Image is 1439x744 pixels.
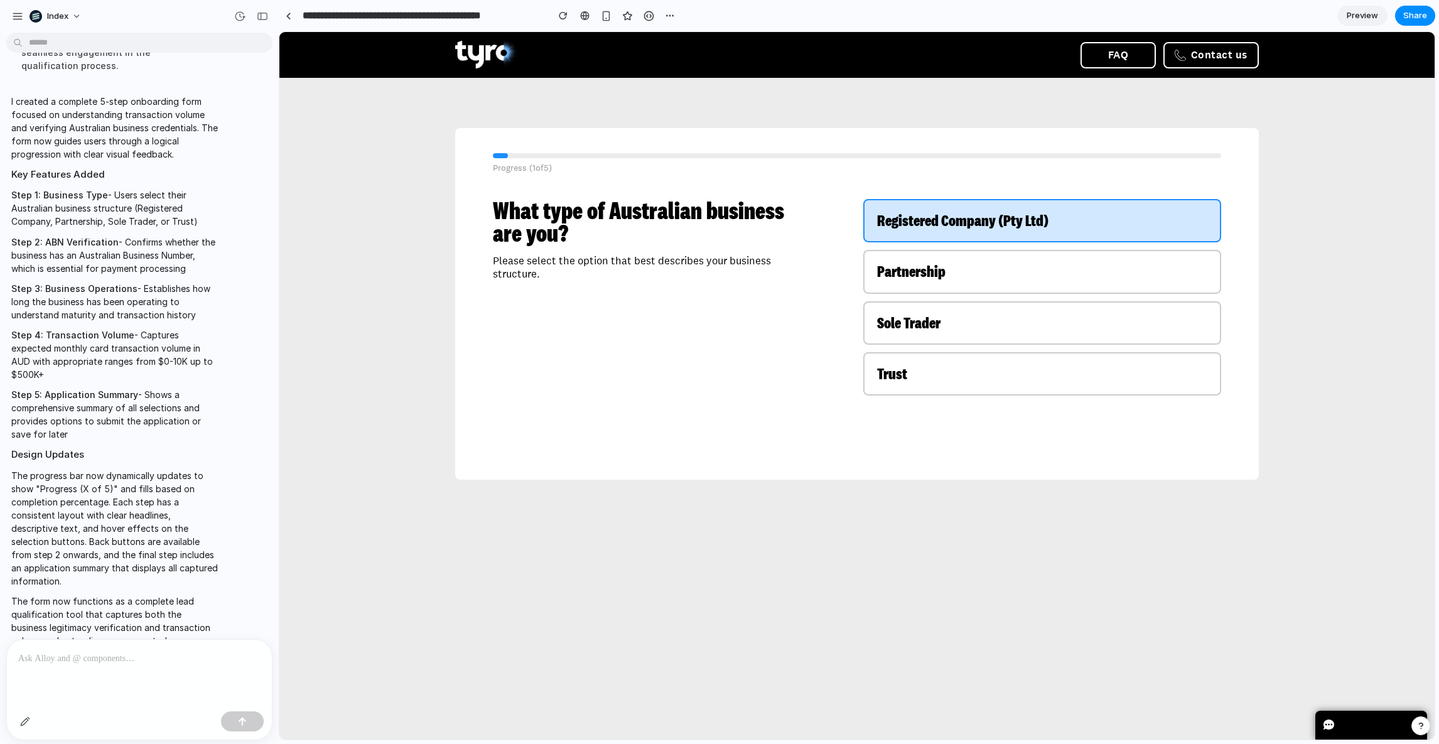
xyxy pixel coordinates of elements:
[584,320,942,364] button: Trust
[213,222,521,249] p: Please select the option that best describes your business structure.
[11,389,138,400] strong: Step 5: Application Summary
[11,283,137,294] strong: Step 3: Business Operations
[11,388,218,441] p: - Shows a comprehensive summary of all selections and provides options to submit the application ...
[24,6,88,26] button: Index
[11,168,218,182] h2: Key Features Added
[584,269,942,313] button: Sole Trader
[176,6,239,36] img: Tyro
[598,280,661,301] span: Sole Trader
[213,131,942,142] p: Progress ( 1 of 5 )
[47,10,68,23] span: Index
[11,188,218,228] p: - Users select their Australian business structure (Registered Company, Partnership, Sole Trader,...
[1347,9,1378,22] span: Preview
[11,237,119,247] strong: Step 2: ABN Verification
[11,330,134,340] strong: Step 4: Transaction Volume
[598,178,769,198] span: Registered Company (Pty Ltd)
[11,95,218,161] p: I created a complete 5-step onboarding form focused on understanding transaction volume and verif...
[11,282,218,321] p: - Establishes how long the business has been operating to understand maturity and transaction his...
[11,190,108,200] strong: Step 1: Business Type
[11,595,218,647] p: The form now functions as a complete lead qualification tool that captures both the business legi...
[11,328,218,381] p: - Captures expected monthly card transaction volume in AUD with appropriate ranges from $0-10K up...
[829,18,849,28] span: FAQ
[1403,9,1427,22] span: Share
[11,448,218,462] h2: Design Updates
[11,235,218,275] p: - Confirms whether the business has an Australian Business Number, which is essential for payment...
[1337,6,1388,26] a: Preview
[598,331,628,352] span: Trust
[598,229,666,249] span: Partnership
[1395,6,1435,26] button: Share
[584,218,942,261] button: Partnership
[584,167,942,210] button: Registered Company (Pty Ltd)
[11,469,218,588] p: The progress bar now dynamically updates to show "Progress (X of 5)" and fills based on completio...
[213,167,521,212] h1: What type of Australian business are you?
[912,18,968,28] span: Contact us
